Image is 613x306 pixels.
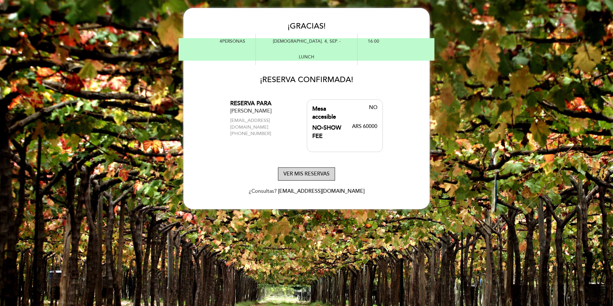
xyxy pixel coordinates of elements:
div: RESERVA PARA [230,99,295,108]
div: ARS 60000 [345,124,377,140]
div: 16:00 [357,34,427,49]
a: [EMAIL_ADDRESS][DOMAIN_NAME] [278,188,365,194]
div: [EMAIL_ADDRESS][DOMAIN_NAME] [PHONE_NUMBER] [230,117,295,137]
span: ¡GRACIAS! [288,21,326,31]
span: ¿Consultas? [249,188,277,194]
div: [DEMOGRAPHIC_DATA]. 4, sep. - LUNCH [256,34,358,65]
span: personas [222,38,245,44]
div: [PERSON_NAME] [230,107,295,115]
h4: ¡RESERVA CONFIRMADA! [230,71,383,89]
div: NO-SHOW FEE [312,124,345,140]
button: VER MIS RESERVAS [278,167,335,181]
div: 4 [186,34,256,49]
div: No [345,105,377,121]
div: Mesa accesible [312,105,345,121]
